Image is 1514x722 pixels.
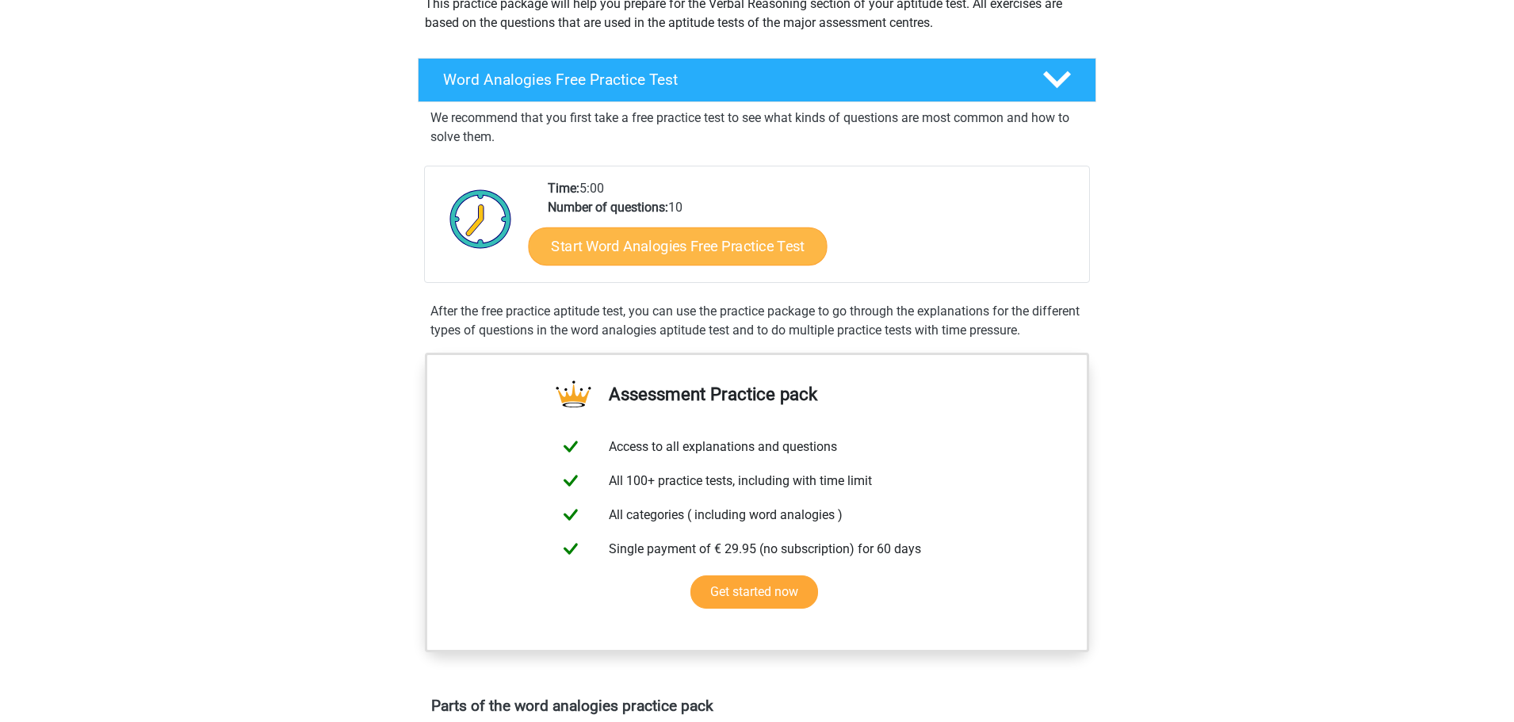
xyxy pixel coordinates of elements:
b: Time: [548,181,579,196]
h4: Parts of the word analogies practice pack [431,697,1083,715]
div: After the free practice aptitude test, you can use the practice package to go through the explana... [424,302,1090,340]
a: Get started now [690,575,818,609]
p: We recommend that you first take a free practice test to see what kinds of questions are most com... [430,109,1084,147]
a: Word Analogies Free Practice Test [411,58,1103,102]
img: Clock [441,179,521,258]
h4: Word Analogies Free Practice Test [443,71,1017,89]
a: Start Word Analogies Free Practice Test [529,227,828,265]
div: 5:00 10 [536,179,1088,282]
b: Number of questions: [548,200,668,215]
